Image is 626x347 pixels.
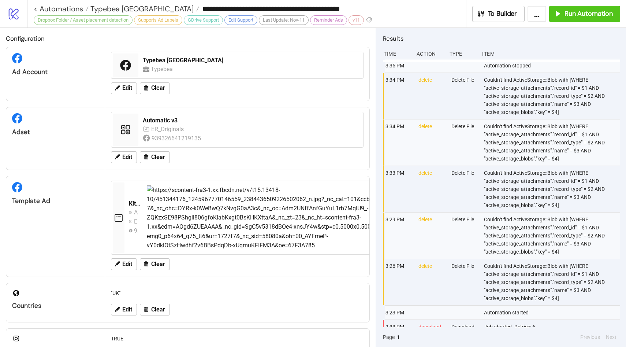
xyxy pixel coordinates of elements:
[449,47,477,61] div: Type
[147,185,413,250] img: https://scontent-fra3-1.xx.fbcdn.net/v/t15.13418-10/451344176_1245967770146559_238443650922650206...
[418,213,446,259] div: delete
[483,213,622,259] div: Couldn't find ActiveStorage::Blob with [WHERE "active_storage_attachments"."record_id" = $1 AND "...
[34,5,89,12] a: < Automations
[108,332,366,346] div: TRUE
[564,10,613,18] span: Run Automation
[151,85,165,91] span: Clear
[488,10,517,18] span: To Builder
[111,304,137,315] button: Edit
[134,15,182,25] div: Supports Ad Labels
[385,73,413,119] div: 3:34 PM
[12,302,99,310] div: Countries
[151,261,165,267] span: Clear
[34,15,133,25] div: Dropbox Folder / Asset placement detection
[12,68,99,76] div: Ad Account
[140,82,170,94] button: Clear
[89,4,194,14] span: Typebea [GEOGRAPHIC_DATA]
[122,85,132,91] span: Edit
[143,56,359,64] div: Typebea [GEOGRAPHIC_DATA]
[472,6,525,22] button: To Builder
[451,73,478,119] div: Delete File
[385,306,413,320] div: 3:23 PM
[604,333,619,341] button: Next
[151,64,175,74] div: Typebea
[383,47,411,61] div: Time
[134,217,138,226] div: ER_Originals
[418,259,446,305] div: delete
[111,82,137,94] button: Edit
[395,333,402,341] button: 1
[122,261,132,267] span: Edit
[416,47,444,61] div: Action
[451,213,478,259] div: Delete File
[310,15,347,25] div: Reminder Ads
[134,208,138,217] div: Automatic_1
[89,5,199,12] a: Typebea [GEOGRAPHIC_DATA]
[418,166,446,212] div: delete
[6,34,370,43] h2: Configuration
[383,333,395,341] span: Page
[184,15,223,25] div: GDrive Support
[385,259,413,305] div: 3:26 PM
[140,304,170,315] button: Clear
[483,259,622,305] div: Couldn't find ActiveStorage::Blob with [WHERE "active_storage_attachments"."record_id" = $1 AND "...
[140,258,170,270] button: Clear
[385,59,413,73] div: 3:35 PM
[385,166,413,212] div: 3:33 PM
[129,200,141,208] div: Kitchn Template
[111,151,137,163] button: Edit
[259,15,309,25] div: Last Update: Nov-11
[152,134,202,143] div: 939326641219135
[483,166,622,212] div: Couldn't find ActiveStorage::Blob with [WHERE "active_storage_attachments"."record_id" = $1 AND "...
[151,125,186,134] div: ER_Originals
[483,306,622,320] div: Automation started
[451,119,478,166] div: Delete File
[349,15,364,25] div: v11
[483,59,622,73] div: Automation stopped
[12,128,99,136] div: Adset
[122,154,132,160] span: Edit
[140,151,170,163] button: Clear
[111,258,137,270] button: Edit
[481,47,620,61] div: Item
[122,306,132,313] span: Edit
[549,6,620,22] button: Run Automation
[451,166,478,212] div: Delete File
[143,117,359,125] div: Automatic v3
[418,119,446,166] div: delete
[418,73,446,119] div: delete
[224,15,257,25] div: Edit Support
[151,306,165,313] span: Clear
[385,213,413,259] div: 3:29 PM
[483,119,622,166] div: Couldn't find ActiveStorage::Blob with [WHERE "active_storage_attachments"."record_id" = $1 AND "...
[151,154,165,160] span: Clear
[451,259,478,305] div: Delete File
[108,286,366,300] div: "UK"
[483,73,622,119] div: Couldn't find ActiveStorage::Blob with [WHERE "active_storage_attachments"."record_id" = $1 AND "...
[383,34,620,43] h2: Results
[134,226,138,235] div: 939326641219135
[578,333,602,341] button: Previous
[528,6,546,22] button: ...
[385,119,413,166] div: 3:34 PM
[12,197,99,205] div: Template Ad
